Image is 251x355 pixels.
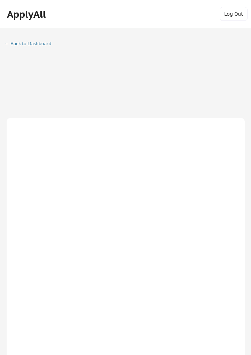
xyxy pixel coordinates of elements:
[5,41,57,48] a: ← Back to Dashboard
[220,7,248,21] button: Log Out
[59,89,110,97] div: These are job applications we think you'd be a good fit for, but couldn't apply you to automatica...
[5,41,57,46] div: ← Back to Dashboard
[7,8,48,20] div: ApplyAll
[8,89,54,97] div: These are all the jobs you've been applied to so far.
